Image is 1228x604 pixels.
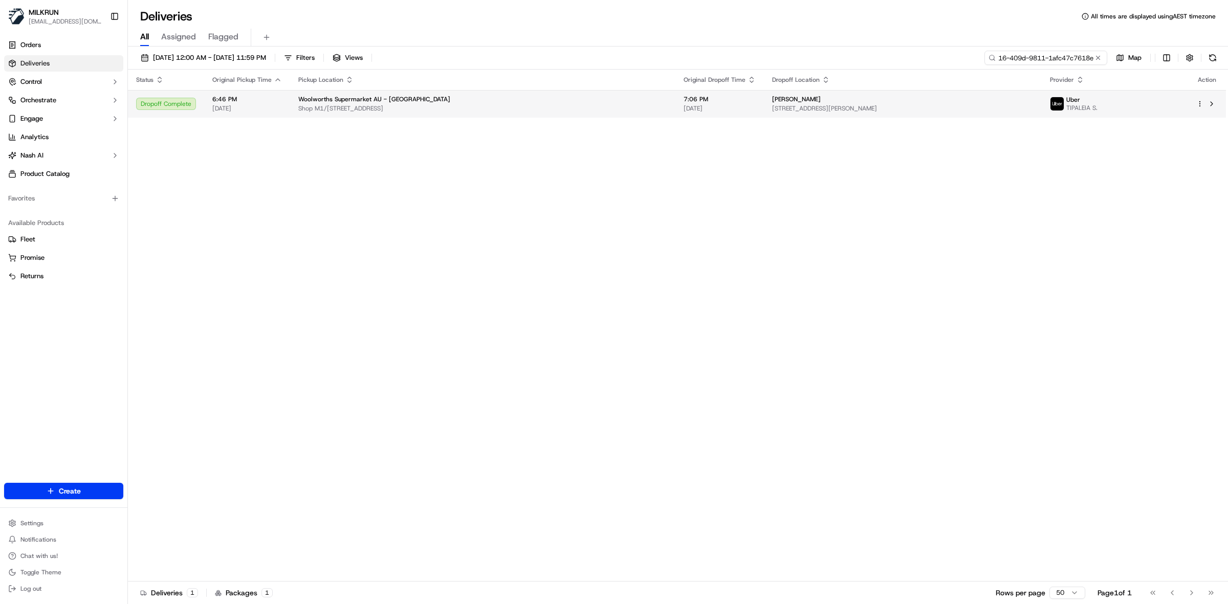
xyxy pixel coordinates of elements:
[1050,76,1074,84] span: Provider
[136,76,153,84] span: Status
[4,74,123,90] button: Control
[4,37,123,53] a: Orders
[20,235,35,244] span: Fleet
[8,253,119,262] a: Promise
[4,549,123,563] button: Chat with us!
[4,215,123,231] div: Available Products
[1091,12,1216,20] span: All times are displayed using AEST timezone
[1066,96,1080,104] span: Uber
[140,8,192,25] h1: Deliveries
[20,519,43,527] span: Settings
[345,53,363,62] span: Views
[4,92,123,108] button: Orchestrate
[187,588,198,597] div: 1
[1128,53,1142,62] span: Map
[20,169,70,178] span: Product Catalog
[20,96,56,105] span: Orchestrate
[153,53,266,62] span: [DATE] 12:00 AM - [DATE] 11:59 PM
[4,231,123,248] button: Fleet
[261,588,273,597] div: 1
[20,151,43,160] span: Nash AI
[8,8,25,25] img: MILKRUN
[20,272,43,281] span: Returns
[4,166,123,182] a: Product Catalog
[1196,76,1218,84] div: Action
[4,190,123,207] div: Favorites
[212,76,272,84] span: Original Pickup Time
[1205,51,1220,65] button: Refresh
[684,76,745,84] span: Original Dropoff Time
[4,4,106,29] button: MILKRUNMILKRUN[EMAIL_ADDRESS][DOMAIN_NAME]
[212,104,282,113] span: [DATE]
[4,532,123,547] button: Notifications
[4,250,123,266] button: Promise
[279,51,319,65] button: Filters
[1098,588,1132,598] div: Page 1 of 1
[29,17,102,26] button: [EMAIL_ADDRESS][DOMAIN_NAME]
[136,51,271,65] button: [DATE] 12:00 AM - [DATE] 11:59 PM
[298,104,667,113] span: Shop M1/[STREET_ADDRESS]
[772,104,1034,113] span: [STREET_ADDRESS][PERSON_NAME]
[772,95,821,103] span: [PERSON_NAME]
[140,31,149,43] span: All
[996,588,1045,598] p: Rows per page
[4,55,123,72] a: Deliveries
[140,588,198,598] div: Deliveries
[8,272,119,281] a: Returns
[208,31,238,43] span: Flagged
[4,483,123,499] button: Create
[8,235,119,244] a: Fleet
[20,40,41,50] span: Orders
[20,114,43,123] span: Engage
[20,77,42,86] span: Control
[1066,104,1098,112] span: TIPALEIA S.
[4,147,123,164] button: Nash AI
[59,486,81,496] span: Create
[1111,51,1146,65] button: Map
[4,268,123,284] button: Returns
[296,53,315,62] span: Filters
[20,253,45,262] span: Promise
[215,588,273,598] div: Packages
[20,552,58,560] span: Chat with us!
[1050,97,1064,110] img: uber-new-logo.jpeg
[684,95,756,103] span: 7:06 PM
[684,104,756,113] span: [DATE]
[29,7,59,17] button: MILKRUN
[4,581,123,596] button: Log out
[772,76,820,84] span: Dropoff Location
[20,132,49,142] span: Analytics
[4,565,123,579] button: Toggle Theme
[984,51,1107,65] input: Type to search
[328,51,367,65] button: Views
[298,95,450,103] span: Woolworths Supermarket AU - [GEOGRAPHIC_DATA]
[298,76,343,84] span: Pickup Location
[20,585,41,593] span: Log out
[4,110,123,127] button: Engage
[212,95,282,103] span: 6:46 PM
[20,535,56,544] span: Notifications
[4,516,123,530] button: Settings
[161,31,196,43] span: Assigned
[20,59,50,68] span: Deliveries
[4,129,123,145] a: Analytics
[20,568,61,576] span: Toggle Theme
